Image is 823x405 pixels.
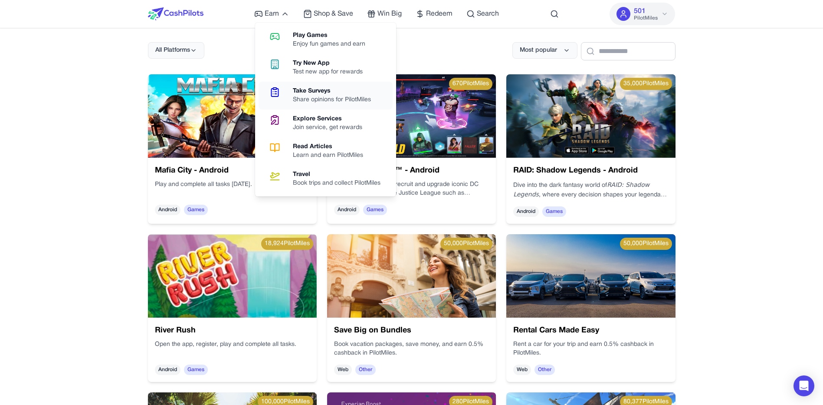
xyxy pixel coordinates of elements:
div: Learn and earn PilotMiles [293,151,370,160]
div: Try New App [293,59,370,68]
span: Android [155,365,180,375]
p: Dive into the dark fantasy world of , where every decision shapes your legendary journey. [513,180,668,199]
h3: River Rush [155,325,310,337]
img: Rental Cars Made Easy [506,234,675,318]
a: Redeem [416,9,452,19]
span: Web [513,365,531,375]
a: Take SurveysShare opinions for PilotMiles [259,82,393,110]
p: Rent a car for your trip and earn 0.5% cashback in PilotMiles. [513,340,668,358]
span: 501 [634,6,646,17]
a: Shop & Save [303,9,353,19]
a: Read ArticlesLearn and earn PilotMiles [259,137,393,165]
a: Play GamesEnjoy fun games and earn [259,26,393,54]
span: Earn [265,9,279,19]
h3: RAID: Shadow Legends - Android [513,165,668,177]
span: Search [477,9,499,19]
span: Most popular [520,46,557,55]
img: CashPilots Logo [148,7,203,20]
h3: Save Big on Bundles [334,325,489,337]
a: Try New AppTest new app for rewards [259,54,393,82]
div: 670 PilotMiles [449,78,492,90]
div: Travel [293,170,387,179]
a: TravelBook trips and collect PilotMiles [259,165,393,193]
div: 50,000 PilotMiles [620,238,672,250]
a: Explore ServicesJoin service, get rewards [259,110,393,137]
a: Earn [254,9,289,19]
span: Games [184,205,208,215]
h3: Mafia City - Android [155,165,310,177]
span: All Platforms [155,46,190,55]
p: Book vacation packages, save money, and earn 0.5% cashback in PilotMiles. [334,340,489,358]
div: 50,000 PilotMiles [440,238,492,250]
div: Join service, get rewards [293,123,369,132]
span: Games [542,206,566,217]
div: Test new app for rewards [293,68,370,76]
span: Android [334,205,360,215]
span: PilotMiles [634,15,658,22]
button: All Platforms [148,42,204,59]
div: Read Articles [293,143,370,151]
p: In this game, you can recruit and upgrade iconic DC Super Heroes from the Justice League such as ... [334,180,489,198]
span: Web [334,365,352,375]
span: Games [363,205,387,215]
img: River Rush [148,234,317,318]
img: DC: Dark Legion™ - Android [327,74,496,158]
span: Shop & Save [314,9,353,19]
div: Take Surveys [293,87,378,96]
span: Win Big [377,9,402,19]
button: Most popular [512,42,577,59]
div: Open Intercom Messenger [793,375,814,396]
div: Share opinions for PilotMiles [293,96,378,104]
span: Android [513,206,539,217]
a: Search [466,9,499,19]
div: Enjoy fun games and earn [293,40,372,49]
img: Save Big on Bundles [327,234,496,318]
div: Play and complete all tasks [DATE]. [155,180,310,198]
span: Android [155,205,180,215]
span: Games [184,365,208,375]
img: Mafia City - Android [148,74,317,158]
div: Explore Services [293,115,369,123]
div: 35,000 PilotMiles [620,78,672,90]
span: Redeem [426,9,452,19]
div: Play Games [293,31,372,40]
div: Open the app, register, play and complete all tasks. [155,340,310,358]
span: Other [534,365,555,375]
img: RAID: Shadow Legends - Android [506,74,675,158]
a: Win Big [367,9,402,19]
span: Other [355,365,376,375]
h3: Rental Cars Made Easy [513,325,668,337]
h3: DC: Dark Legion™ - Android [334,165,489,177]
button: 501PilotMiles [610,3,675,25]
div: 18,924 PilotMiles [261,238,313,250]
div: Book trips and collect PilotMiles [293,179,387,188]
